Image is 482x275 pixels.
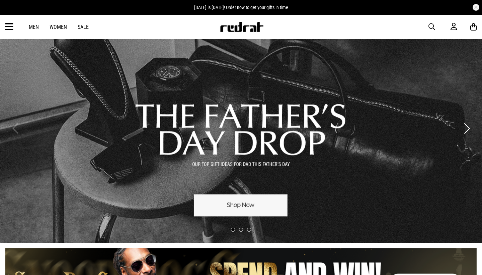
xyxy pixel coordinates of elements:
[29,24,39,30] a: Men
[78,24,89,30] a: Sale
[11,121,20,136] button: Previous slide
[462,121,471,136] button: Next slide
[194,5,288,10] span: [DATE] is [DATE]! Order now to get your gifts in time
[220,22,264,32] img: Redrat logo
[50,24,67,30] a: Women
